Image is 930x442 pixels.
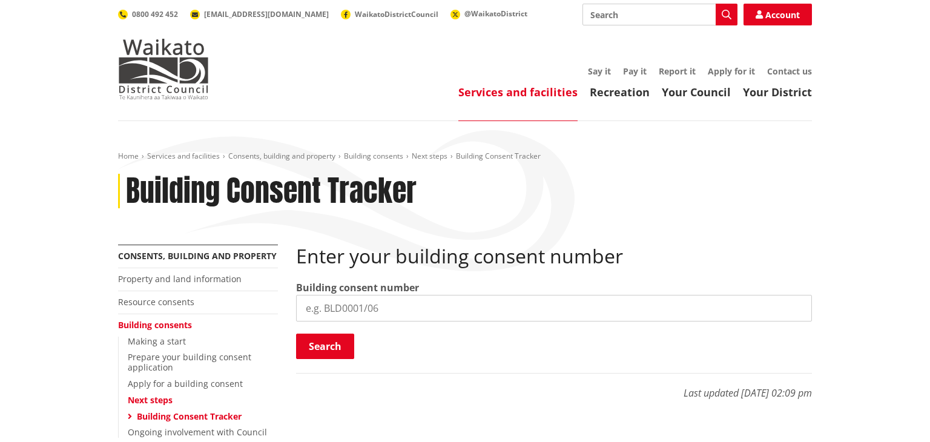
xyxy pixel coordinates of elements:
a: Report it [659,65,696,77]
a: Your District [743,85,812,99]
a: Apply for it [708,65,755,77]
a: Pay it [623,65,647,77]
span: 0800 492 452 [132,9,178,19]
h1: Building Consent Tracker [126,174,417,209]
a: Prepare your building consent application [128,351,251,373]
a: Next steps [412,151,447,161]
a: 0800 492 452 [118,9,178,19]
a: Making a start [128,335,186,347]
a: Home [118,151,139,161]
a: Next steps [128,394,173,406]
span: [EMAIL_ADDRESS][DOMAIN_NAME] [204,9,329,19]
nav: breadcrumb [118,151,812,162]
a: Services and facilities [147,151,220,161]
h2: Enter your building consent number [296,245,812,268]
a: Consents, building and property [228,151,335,161]
a: Building consents [118,319,192,331]
a: Apply for a building consent [128,378,243,389]
input: Search input [582,4,737,25]
span: WaikatoDistrictCouncil [355,9,438,19]
a: @WaikatoDistrict [450,8,527,19]
a: Consents, building and property [118,250,277,262]
a: Building consents [344,151,403,161]
a: Contact us [767,65,812,77]
a: Building Consent Tracker [137,411,242,422]
span: @WaikatoDistrict [464,8,527,19]
a: WaikatoDistrictCouncil [341,9,438,19]
a: [EMAIL_ADDRESS][DOMAIN_NAME] [190,9,329,19]
a: Say it [588,65,611,77]
label: Building consent number [296,280,419,295]
input: e.g. BLD0001/06 [296,295,812,322]
a: Your Council [662,85,731,99]
span: Building Consent Tracker [456,151,541,161]
a: Recreation [590,85,650,99]
a: Account [744,4,812,25]
a: Ongoing involvement with Council [128,426,267,438]
button: Search [296,334,354,359]
p: Last updated [DATE] 02:09 pm [296,373,812,400]
a: Resource consents [118,296,194,308]
img: Waikato District Council - Te Kaunihera aa Takiwaa o Waikato [118,39,209,99]
a: Services and facilities [458,85,578,99]
a: Property and land information [118,273,242,285]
